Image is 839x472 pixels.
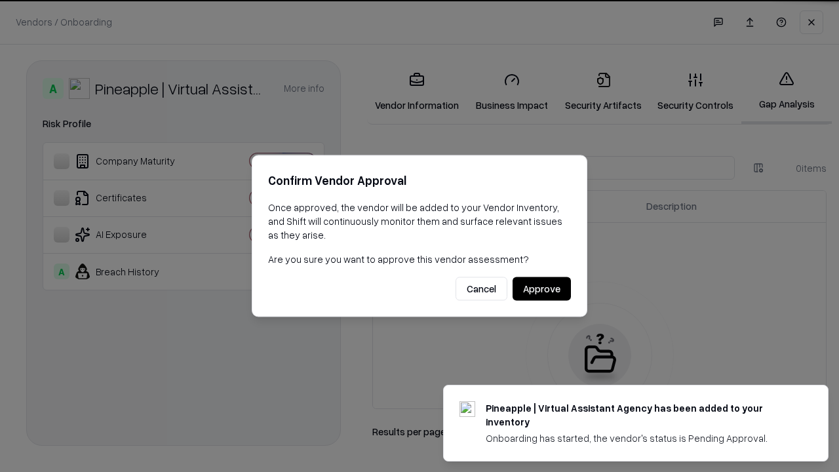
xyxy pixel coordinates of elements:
img: trypineapple.com [459,401,475,417]
div: Pineapple | Virtual Assistant Agency has been added to your inventory [486,401,796,429]
h2: Confirm Vendor Approval [268,171,571,190]
div: Onboarding has started, the vendor's status is Pending Approval. [486,431,796,445]
button: Approve [513,277,571,301]
p: Are you sure you want to approve this vendor assessment? [268,252,571,266]
button: Cancel [456,277,507,301]
p: Once approved, the vendor will be added to your Vendor Inventory, and Shift will continuously mon... [268,201,571,242]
